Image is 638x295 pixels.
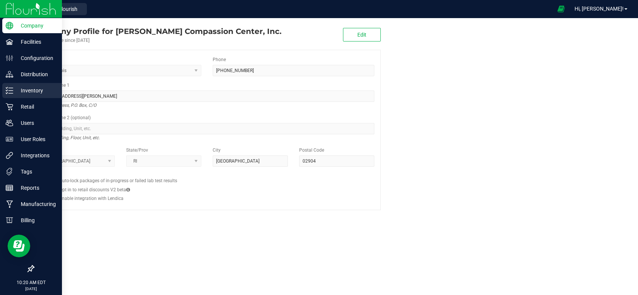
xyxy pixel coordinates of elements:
[6,103,13,111] inline-svg: Retail
[13,37,59,46] p: Facilities
[3,286,59,292] p: [DATE]
[6,71,13,78] inline-svg: Distribution
[6,38,13,46] inline-svg: Facilities
[553,2,570,16] span: Open Ecommerce Menu
[6,22,13,29] inline-svg: Company
[13,54,59,63] p: Configuration
[13,216,59,225] p: Billing
[33,37,281,44] div: Account active since [DATE]
[6,152,13,159] inline-svg: Integrations
[6,168,13,175] inline-svg: Tags
[40,172,374,177] h2: Configs
[6,119,13,127] inline-svg: Users
[6,54,13,62] inline-svg: Configuration
[575,6,624,12] span: Hi, [PERSON_NAME]!
[13,151,59,160] p: Integrations
[13,21,59,30] p: Company
[59,177,177,184] label: Auto-lock packages of in-progress or failed lab test results
[6,135,13,143] inline-svg: User Roles
[8,235,30,257] iframe: Resource center
[40,101,96,110] i: Street address, P.O. Box, C/O
[13,70,59,79] p: Distribution
[6,200,13,208] inline-svg: Manufacturing
[213,56,226,63] label: Phone
[40,133,100,142] i: Suite, Building, Floor, Unit, etc.
[59,186,130,193] label: Opt in to retail discounts V2 beta
[299,147,324,154] label: Postal Code
[40,91,374,102] input: Address
[59,195,124,202] label: Enable integration with Lendica
[343,28,381,41] button: Edit
[126,147,148,154] label: State/Prov
[13,167,59,176] p: Tags
[213,147,221,154] label: City
[299,155,374,167] input: Postal Code
[6,184,13,192] inline-svg: Reports
[213,65,374,76] input: (123) 456-7890
[13,135,59,144] p: User Roles
[213,155,288,167] input: City
[40,123,374,134] input: Suite, Building, Unit, etc.
[3,279,59,286] p: 10:20 AM EDT
[13,86,59,95] p: Inventory
[40,114,91,121] label: Address Line 2 (optional)
[13,183,59,192] p: Reports
[13,118,59,128] p: Users
[13,102,59,111] p: Retail
[13,200,59,209] p: Manufacturing
[6,87,13,94] inline-svg: Inventory
[6,217,13,224] inline-svg: Billing
[33,26,281,37] div: Thomas C. Slater Compassion Center, Inc.
[357,32,366,38] span: Edit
